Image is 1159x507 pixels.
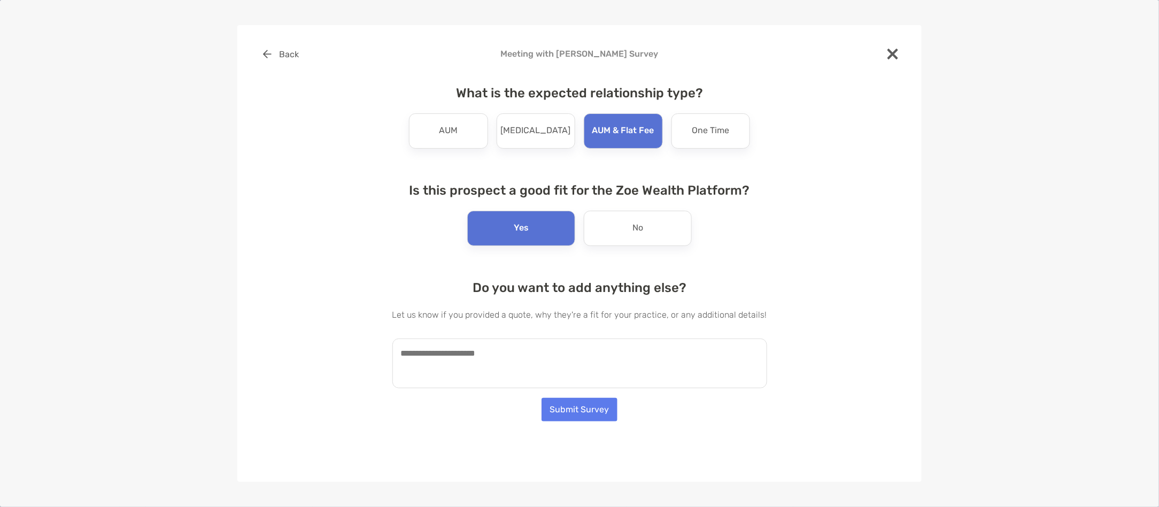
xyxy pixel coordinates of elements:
[392,280,767,295] h4: Do you want to add anything else?
[392,86,767,101] h4: What is the expected relationship type?
[632,220,643,237] p: No
[263,50,272,58] img: button icon
[514,220,529,237] p: Yes
[254,49,905,59] h4: Meeting with [PERSON_NAME] Survey
[439,122,458,140] p: AUM
[692,122,729,140] p: One Time
[254,42,307,66] button: Back
[501,122,571,140] p: [MEDICAL_DATA]
[887,49,898,59] img: close modal
[592,122,654,140] p: AUM & Flat Fee
[542,398,617,421] button: Submit Survey
[392,183,767,198] h4: Is this prospect a good fit for the Zoe Wealth Platform?
[392,308,767,321] p: Let us know if you provided a quote, why they're a fit for your practice, or any additional details!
